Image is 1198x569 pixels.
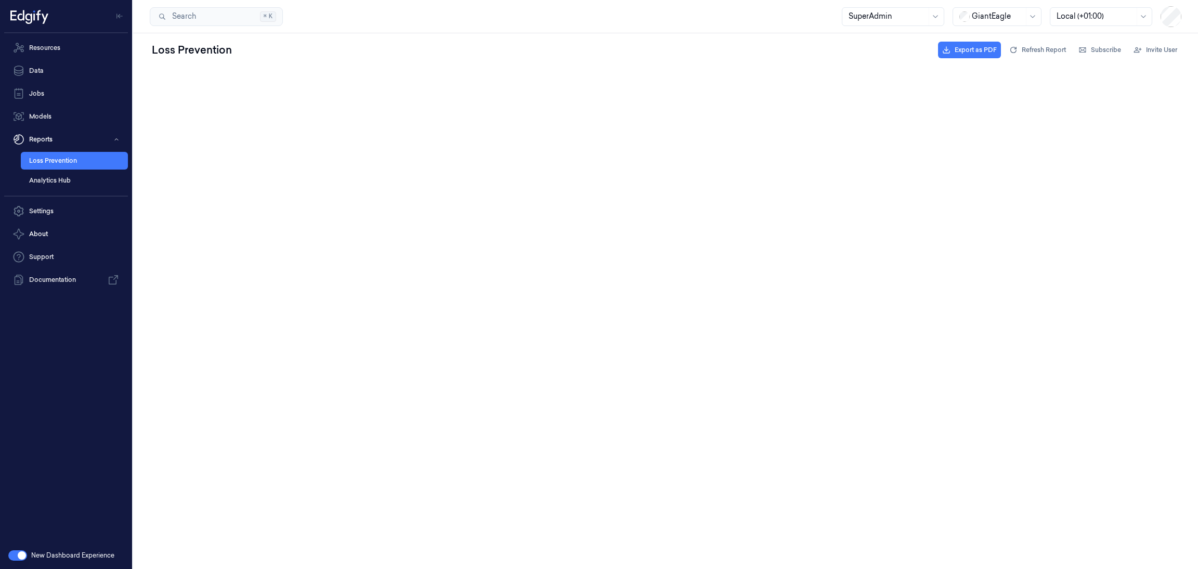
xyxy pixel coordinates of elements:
[1091,45,1121,55] span: Subscribe
[4,247,128,267] a: Support
[21,152,128,170] a: Loss Prevention
[168,11,196,22] span: Search
[4,60,128,81] a: Data
[938,42,1001,58] button: Export as PDF
[1005,42,1070,58] button: Refresh Report
[4,37,128,58] a: Resources
[4,106,128,127] a: Models
[21,172,128,189] a: Analytics Hub
[4,269,128,290] a: Documentation
[1146,45,1177,55] span: Invite User
[150,41,234,59] div: Loss Prevention
[111,8,128,24] button: Toggle Navigation
[4,201,128,222] a: Settings
[1129,42,1181,58] button: Invite User
[1074,42,1125,58] button: Subscribe
[1022,45,1066,55] span: Refresh Report
[4,129,128,150] button: Reports
[4,83,128,104] a: Jobs
[150,7,283,26] button: Search⌘K
[955,45,997,55] span: Export as PDF
[4,224,128,244] button: About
